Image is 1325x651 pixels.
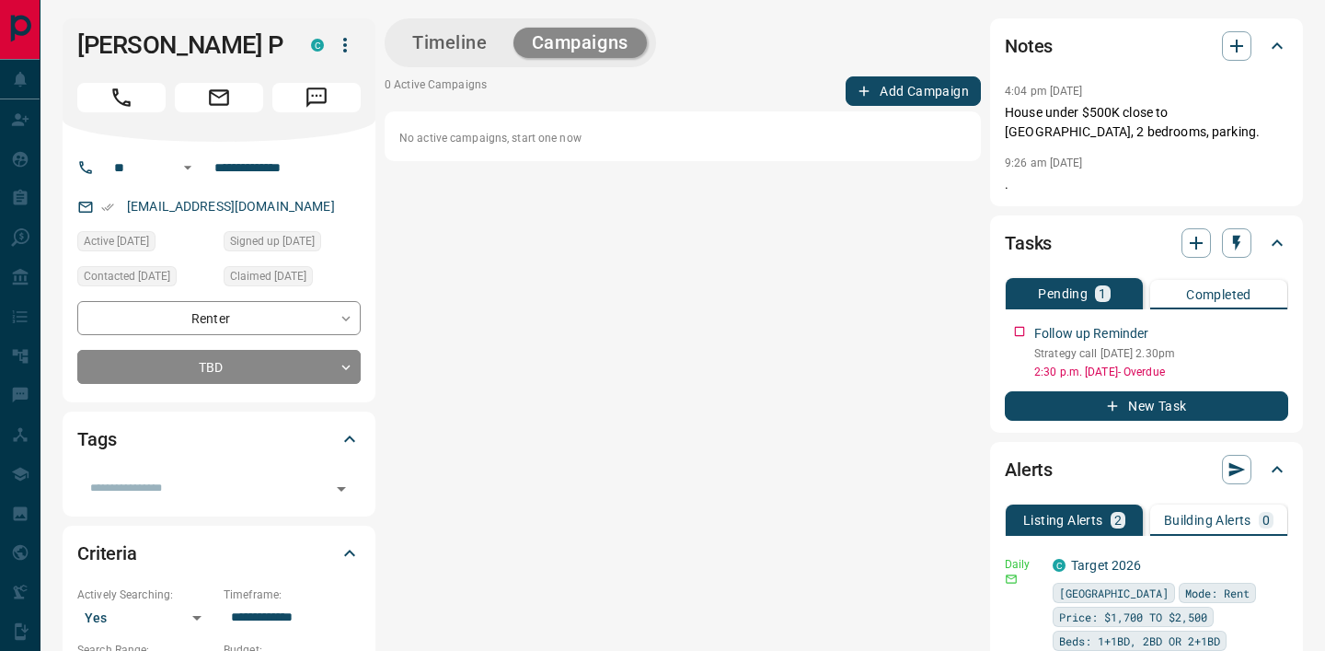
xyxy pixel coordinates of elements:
p: 1 [1099,287,1106,300]
span: Message [272,83,361,112]
h2: Tags [77,424,116,454]
h2: Notes [1005,31,1053,61]
button: Open [177,157,199,179]
div: Notes [1005,24,1288,68]
p: . [1005,175,1288,194]
h2: Alerts [1005,455,1053,484]
span: [GEOGRAPHIC_DATA] [1059,584,1169,602]
span: Call [77,83,166,112]
svg: Email [1005,573,1018,586]
div: Renter [77,301,361,335]
div: Yes [77,603,214,633]
span: Contacted [DATE] [84,267,170,285]
p: Timeframe: [224,587,361,603]
span: Claimed [DATE] [230,267,306,285]
div: condos.ca [1053,559,1066,572]
div: Sat Oct 04 2025 [224,266,361,292]
button: Add Campaign [846,76,981,106]
div: condos.ca [311,39,324,52]
p: 2:30 p.m. [DATE] - Overdue [1034,364,1288,380]
div: Tags [77,417,361,461]
button: Open [328,476,354,502]
p: No active campaigns, start one now [399,130,966,146]
p: 4:04 pm [DATE] [1005,85,1083,98]
button: Campaigns [513,28,647,58]
button: New Task [1005,391,1288,421]
p: 0 Active Campaigns [385,76,487,106]
p: Follow up Reminder [1034,324,1148,343]
div: TBD [77,350,361,384]
span: Beds: 1+1BD, 2BD OR 2+1BD [1059,632,1220,650]
p: Daily [1005,556,1042,573]
div: Alerts [1005,448,1288,492]
span: Price: $1,700 TO $2,500 [1059,608,1207,626]
p: 0 [1262,514,1270,527]
p: Listing Alerts [1023,514,1103,527]
p: 9:26 am [DATE] [1005,157,1083,169]
p: Actively Searching: [77,587,214,603]
button: Timeline [394,28,506,58]
span: Mode: Rent [1185,584,1250,602]
h1: [PERSON_NAME] P [77,30,283,60]
p: Building Alerts [1164,514,1251,527]
p: House under $500K close to [GEOGRAPHIC_DATA], 2 bedrooms, parking. [1005,103,1288,142]
svg: Email Verified [101,201,114,214]
div: Tasks [1005,221,1288,265]
p: 2 [1114,514,1122,527]
a: [EMAIL_ADDRESS][DOMAIN_NAME] [127,199,335,214]
p: Strategy call [DATE] 2.30pm [1034,345,1288,362]
a: Target 2026 [1071,558,1141,573]
div: Mon Oct 06 2025 [77,266,214,292]
h2: Tasks [1005,228,1052,258]
h2: Criteria [77,539,137,568]
p: Pending [1038,287,1088,300]
p: Completed [1186,288,1251,301]
div: Mon Oct 06 2025 [77,231,214,257]
div: Wed Apr 05 2023 [224,231,361,257]
span: Active [DATE] [84,232,149,250]
div: Criteria [77,531,361,575]
span: Email [175,83,263,112]
span: Signed up [DATE] [230,232,315,250]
